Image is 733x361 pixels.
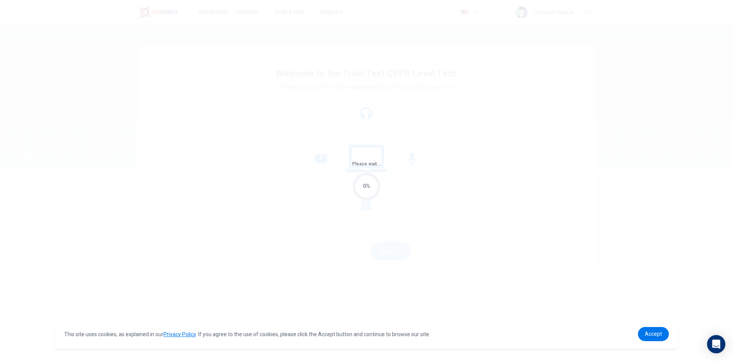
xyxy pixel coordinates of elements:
[163,331,196,337] a: Privacy Policy
[363,182,370,191] div: 0%
[64,331,430,337] span: This site uses cookies, as explained in our . If you agree to the use of cookies, please click th...
[352,161,381,167] span: Please wait...
[707,335,725,353] div: Open Intercom Messenger
[645,331,662,337] span: Accept
[638,327,669,341] a: dismiss cookie message
[55,319,678,349] div: cookieconsent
